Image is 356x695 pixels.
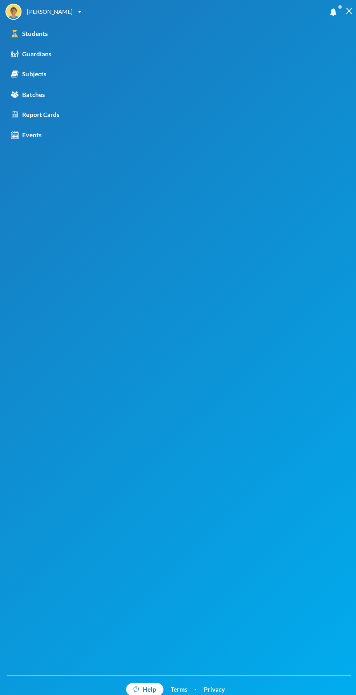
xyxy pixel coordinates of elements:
div: Batches [11,89,44,99]
div: Subjects [11,69,46,78]
div: Events [11,130,41,139]
img: STUDENT [6,4,21,19]
a: Terms [170,680,186,690]
div: · [193,680,195,690]
a: Help [125,679,162,692]
a: Privacy [202,680,223,690]
div: Report Cards [11,109,59,119]
div: Guardians [11,49,51,58]
div: [PERSON_NAME] [27,7,72,16]
div: Students [11,29,47,38]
